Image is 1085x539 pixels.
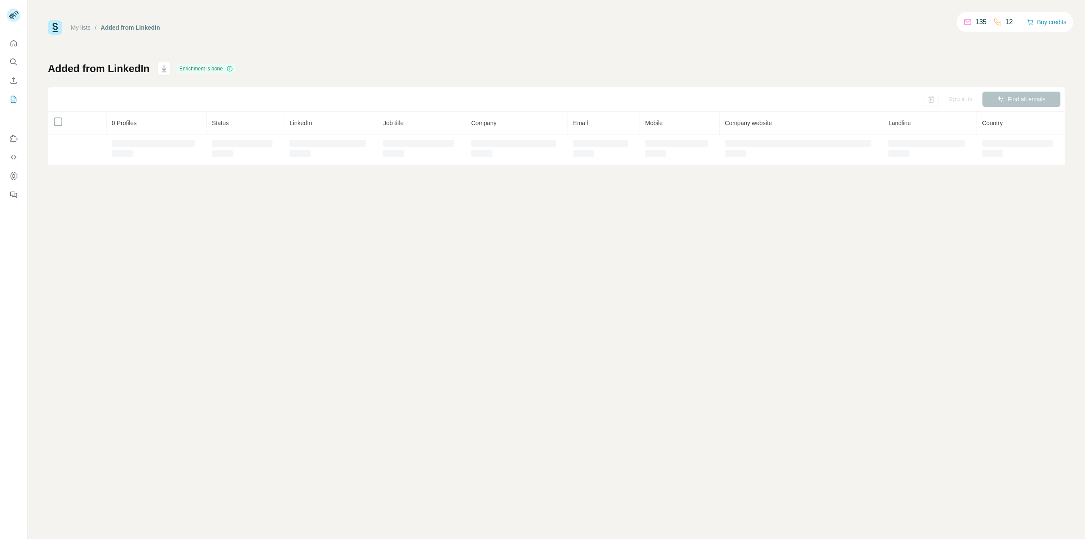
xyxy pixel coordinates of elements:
button: Feedback [7,187,20,202]
button: Buy credits [1027,16,1066,28]
button: My lists [7,92,20,107]
h1: Added from LinkedIn [48,62,150,75]
li: / [95,23,97,32]
button: Use Surfe on LinkedIn [7,131,20,146]
button: Enrich CSV [7,73,20,88]
span: LinkedIn [289,120,312,126]
span: Status [212,120,229,126]
span: Country [982,120,1003,126]
span: 0 Profiles [112,120,136,126]
p: 12 [1005,17,1013,27]
button: Dashboard [7,168,20,184]
button: Use Surfe API [7,150,20,165]
span: Mobile [645,120,662,126]
span: Company website [725,120,772,126]
span: Landline [888,120,911,126]
span: Job title [383,120,403,126]
div: Added from LinkedIn [101,23,160,32]
button: Quick start [7,36,20,51]
p: 135 [975,17,987,27]
a: My lists [71,24,91,31]
div: Enrichment is done [177,64,236,74]
span: Company [471,120,497,126]
img: Surfe Logo [48,20,62,35]
span: Email [573,120,588,126]
button: Search [7,54,20,70]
